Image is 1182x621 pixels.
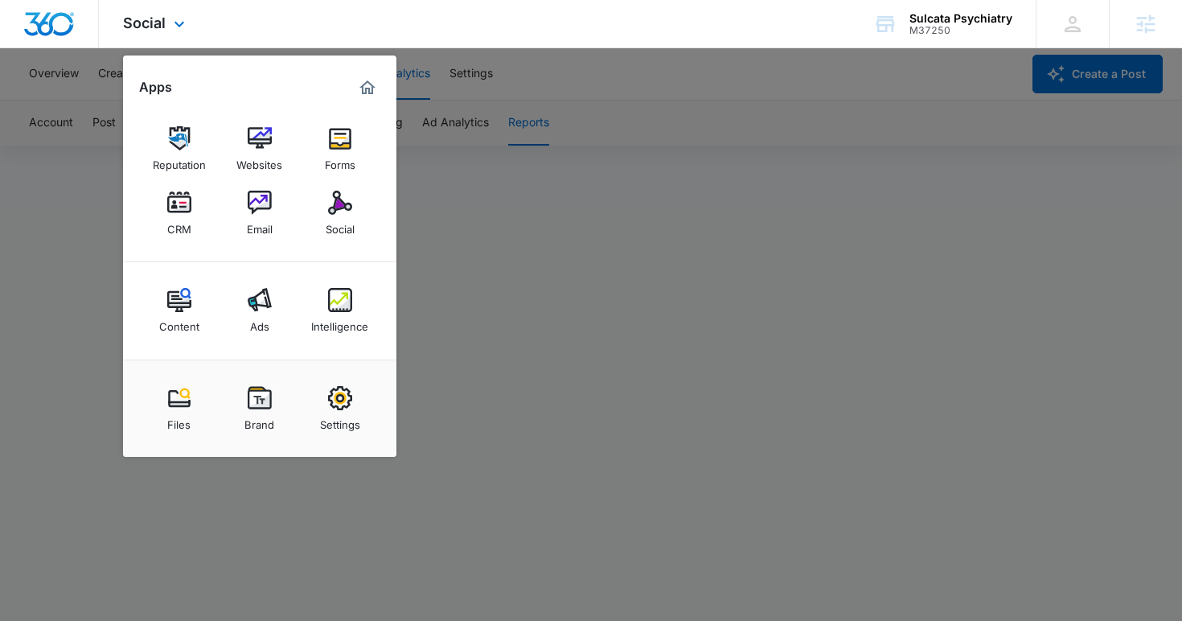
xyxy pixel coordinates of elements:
[167,215,191,236] div: CRM
[236,150,282,171] div: Websites
[149,378,210,439] a: Files
[139,80,172,95] h2: Apps
[310,280,371,341] a: Intelligence
[229,280,290,341] a: Ads
[250,312,269,333] div: Ads
[123,14,166,31] span: Social
[320,410,360,431] div: Settings
[229,118,290,179] a: Websites
[325,150,355,171] div: Forms
[159,312,199,333] div: Content
[167,410,191,431] div: Files
[149,280,210,341] a: Content
[310,378,371,439] a: Settings
[149,183,210,244] a: CRM
[229,183,290,244] a: Email
[310,118,371,179] a: Forms
[909,12,1012,25] div: account name
[326,215,355,236] div: Social
[355,75,380,101] a: Marketing 360® Dashboard
[311,312,368,333] div: Intelligence
[244,410,274,431] div: Brand
[909,25,1012,36] div: account id
[310,183,371,244] a: Social
[153,150,206,171] div: Reputation
[229,378,290,439] a: Brand
[149,118,210,179] a: Reputation
[247,215,273,236] div: Email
